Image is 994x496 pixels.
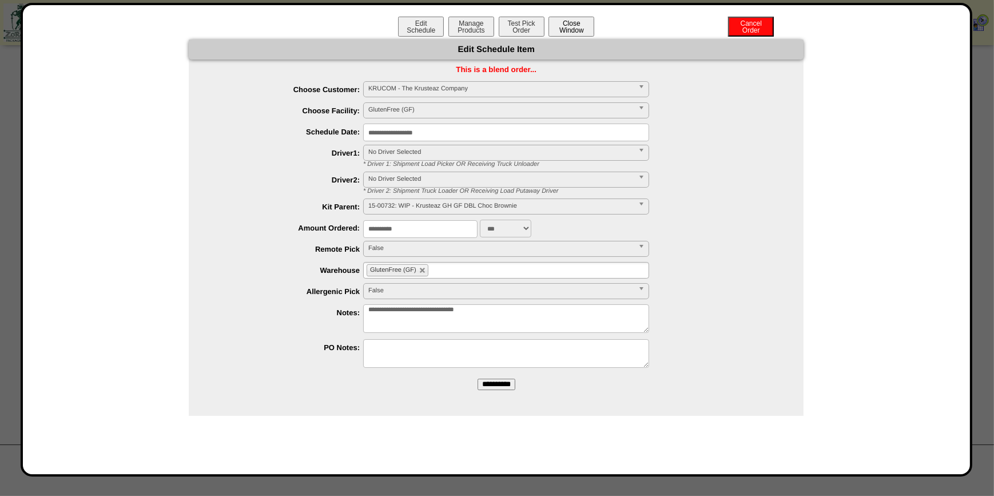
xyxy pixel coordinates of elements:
button: CloseWindow [548,17,594,37]
label: Choose Facility: [212,106,363,115]
label: Driver1: [212,149,363,157]
label: Remote Pick [212,245,363,253]
span: GlutenFree (GF) [368,103,634,117]
label: Schedule Date: [212,128,363,136]
div: * Driver 2: Shipment Truck Loader OR Receiving Load Putaway Driver [355,188,804,195]
label: Allergenic Pick [212,287,363,296]
span: GlutenFree (GF) [370,267,416,273]
div: * Driver 1: Shipment Load Picker OR Receiving Truck Unloader [355,161,804,168]
button: EditSchedule [398,17,444,37]
span: False [368,284,634,297]
span: False [368,241,634,255]
a: CloseWindow [547,26,595,34]
span: 15-00732: WIP - Krusteaz GH GF DBL Choc Brownie [368,199,634,213]
button: Test PickOrder [499,17,544,37]
div: This is a blend order... [189,65,804,74]
span: No Driver Selected [368,172,634,186]
span: No Driver Selected [368,145,634,159]
span: KRUCOM - The Krusteaz Company [368,82,634,96]
button: ManageProducts [448,17,494,37]
label: Notes: [212,308,363,317]
label: Driver2: [212,176,363,184]
button: CancelOrder [728,17,774,37]
label: PO Notes: [212,343,363,352]
label: Amount Ordered: [212,224,363,232]
label: Kit Parent: [212,203,363,211]
label: Warehouse [212,266,363,275]
div: Edit Schedule Item [189,39,804,59]
label: Choose Customer: [212,85,363,94]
